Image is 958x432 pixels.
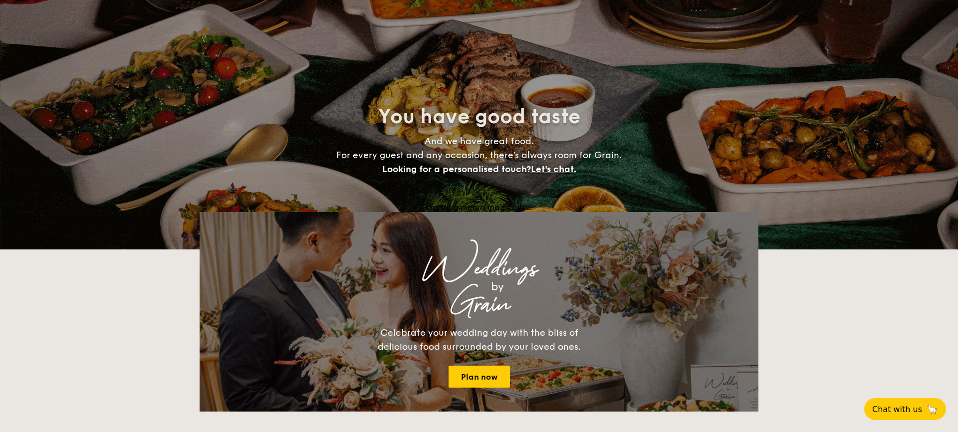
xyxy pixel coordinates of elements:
div: by [324,278,671,296]
div: Loading menus magically... [200,203,758,212]
div: Weddings [287,260,671,278]
button: Chat with us🦙 [864,398,946,420]
div: Celebrate your wedding day with the bliss of delicious food surrounded by your loved ones. [367,326,591,354]
span: 🦙 [926,404,938,415]
a: Plan now [449,366,510,388]
div: Grain [287,296,671,314]
span: Chat with us [872,405,922,414]
span: Let's chat. [531,164,576,175]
